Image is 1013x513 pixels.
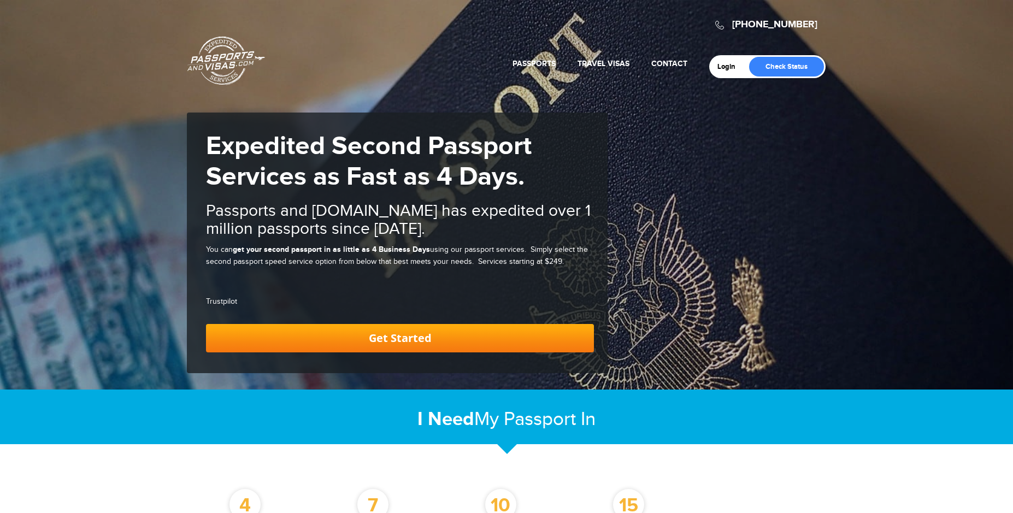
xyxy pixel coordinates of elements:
[206,297,237,306] a: Trustpilot
[206,244,594,268] p: You can using our passport services. Simply select the second passport speed service option from ...
[749,57,824,76] a: Check Status
[187,408,826,431] h2: My
[206,202,594,238] h2: Passports and [DOMAIN_NAME] has expedited over 1 million passports since [DATE].
[206,324,594,352] a: Get Started
[732,19,817,31] a: [PHONE_NUMBER]
[206,131,532,193] strong: Expedited Second Passport Services as Fast as 4 Days.
[504,408,596,431] span: Passport In
[417,408,474,431] strong: I Need
[513,59,556,68] a: Passports
[578,59,629,68] a: Travel Visas
[187,36,265,85] a: Passports & [DOMAIN_NAME]
[651,59,687,68] a: Contact
[233,245,430,254] strong: get your second passport in as little as 4 Business Days
[717,62,743,71] a: Login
